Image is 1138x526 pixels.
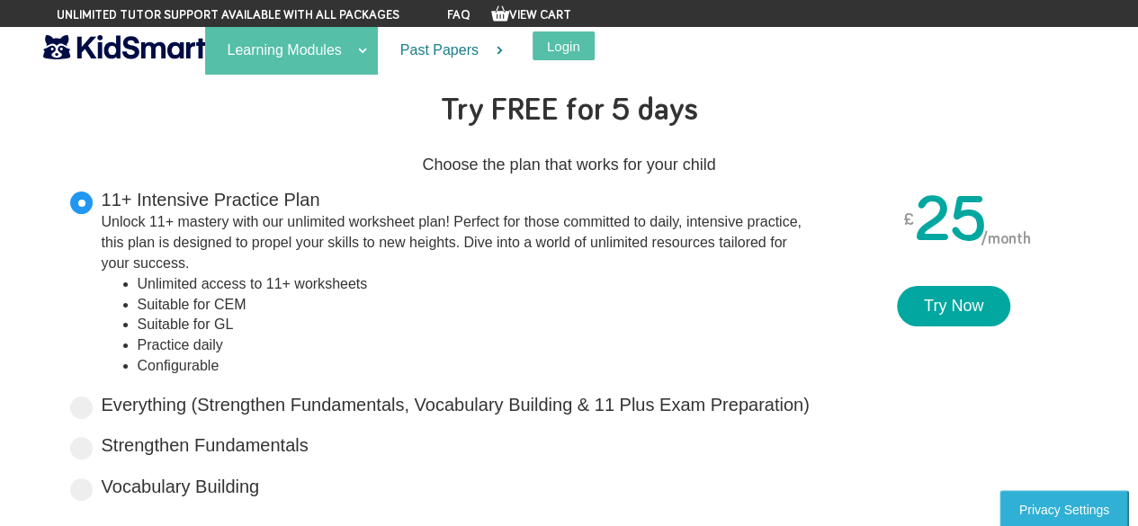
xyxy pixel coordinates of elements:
img: Your items in the shopping basket [491,4,509,22]
label: Everything (Strengthen Fundamentals, Vocabulary Building & 11 Plus Exam Preparation) [102,392,810,418]
a: Learning Modules [205,27,378,75]
sup: £ [903,203,914,236]
span: Unlimited tutor support available with all packages [57,6,399,24]
li: Practice daily [138,335,812,356]
label: 11+ Intensive Practice Plan [102,187,812,377]
a: FAQ [447,9,470,22]
p: Choose the plan that works for your child [57,151,1082,178]
label: Strengthen Fundamentals [102,432,309,459]
img: KidSmart logo [43,31,205,63]
li: Unlimited access to 11+ worksheets [138,274,812,295]
a: Past Papers [378,27,515,75]
div: Unlock 11+ mastery with our unlimited worksheet plan! Perfect for those committed to daily, inten... [102,212,812,274]
sub: /month [981,231,1031,247]
span: 25 [914,189,987,254]
li: Configurable [138,356,812,377]
li: Suitable for GL [138,315,812,335]
li: Suitable for CEM [138,295,812,316]
button: Login [533,31,595,60]
h2: Try FREE for 5 days [57,81,1082,142]
label: Vocabulary Building [102,474,260,500]
a: View Cart [491,9,571,22]
a: Try Now [897,286,1010,327]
